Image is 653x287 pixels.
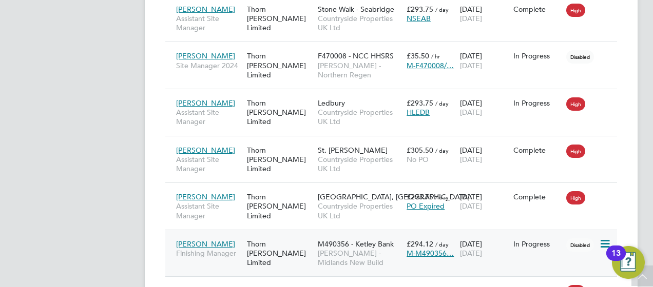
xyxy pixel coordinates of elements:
span: Assistant Site Manager [176,201,242,220]
span: [PERSON_NAME] [176,146,235,155]
div: 13 [611,253,621,266]
span: £293.75 [407,98,433,108]
div: In Progress [513,51,562,60]
a: [PERSON_NAME]Site Manager 2024Thorn [PERSON_NAME] LimitedF470008 - NCC HHSRS[PERSON_NAME] - North... [174,46,617,54]
span: [GEOGRAPHIC_DATA], [GEOGRAPHIC_DATA] [318,192,470,201]
div: Complete [513,146,562,155]
span: [PERSON_NAME] [176,98,235,108]
span: / hr [431,52,440,60]
span: / day [435,193,449,201]
span: £35.50 [407,51,429,60]
div: In Progress [513,239,562,249]
a: [PERSON_NAME]Assistant Site ManagerThorn [PERSON_NAME] Limited[GEOGRAPHIC_DATA], [GEOGRAPHIC_DATA... [174,187,617,195]
span: M-M490356… [407,249,454,258]
div: Thorn [PERSON_NAME] Limited [244,140,315,179]
div: Complete [513,5,562,14]
div: Thorn [PERSON_NAME] Limited [244,234,315,273]
span: [DATE] [460,201,482,211]
span: HLEDB [407,108,430,117]
div: [DATE] [457,187,511,216]
span: £293.75 [407,5,433,14]
span: Assistant Site Manager [176,155,242,173]
span: / day [435,6,449,13]
span: Countryside Properties UK Ltd [318,14,401,32]
span: PO Expired [407,201,445,211]
span: [DATE] [460,155,482,164]
span: Assistant Site Manager [176,14,242,32]
span: [PERSON_NAME] [176,239,235,249]
a: [PERSON_NAME]Assistant Site ManagerThorn [PERSON_NAME] LimitedSt. [PERSON_NAME]Countryside Proper... [174,140,617,149]
span: [DATE] [460,61,482,70]
span: / day [435,240,449,248]
span: £293.75 [407,192,433,201]
span: Countryside Properties UK Ltd [318,155,401,173]
div: Complete [513,192,562,201]
a: [PERSON_NAME]Finishing ManagerThorn [PERSON_NAME] LimitedM490356 - Ketley Bank[PERSON_NAME] - Mid... [174,234,617,242]
span: Countryside Properties UK Ltd [318,201,401,220]
div: In Progress [513,98,562,108]
div: Thorn [PERSON_NAME] Limited [244,46,315,85]
span: M-F470008/… [407,61,454,70]
span: [PERSON_NAME] - Northern Regen [318,61,401,79]
span: [DATE] [460,14,482,23]
span: Disabled [566,50,594,64]
span: M490356 - Ketley Bank [318,239,394,249]
span: [DATE] [460,249,482,258]
span: [PERSON_NAME] [176,192,235,201]
span: £294.12 [407,239,433,249]
span: Assistant Site Manager [176,108,242,126]
div: Thorn [PERSON_NAME] Limited [244,93,315,132]
span: St. [PERSON_NAME] [318,146,388,155]
span: No PO [407,155,429,164]
span: [PERSON_NAME] [176,51,235,60]
span: Site Manager 2024 [176,61,242,70]
span: Stone Walk - Seabridge [318,5,394,14]
div: [DATE] [457,93,511,122]
button: Open Resource Center, 13 new notifications [612,246,645,279]
div: [DATE] [457,234,511,263]
span: Ledbury [318,98,345,108]
span: / day [435,99,449,107]
a: [PERSON_NAME]Assistant Site ManagerThorn [PERSON_NAME] LimitedLedburyCountryside Properties UK Lt... [174,93,617,101]
span: / day [435,147,449,154]
span: [DATE] [460,108,482,117]
span: High [566,191,585,204]
span: Countryside Properties UK Ltd [318,108,401,126]
div: Thorn [PERSON_NAME] Limited [244,187,315,225]
span: High [566,145,585,158]
div: [DATE] [457,140,511,169]
span: Finishing Manager [176,249,242,258]
span: High [566,97,585,111]
span: £305.50 [407,146,433,155]
span: NSEAB [407,14,431,23]
span: [PERSON_NAME] - Midlands New Build [318,249,401,267]
span: F470008 - NCC HHSRS [318,51,394,60]
span: Disabled [566,238,594,252]
span: High [566,4,585,17]
span: [PERSON_NAME] [176,5,235,14]
div: [DATE] [457,46,511,75]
